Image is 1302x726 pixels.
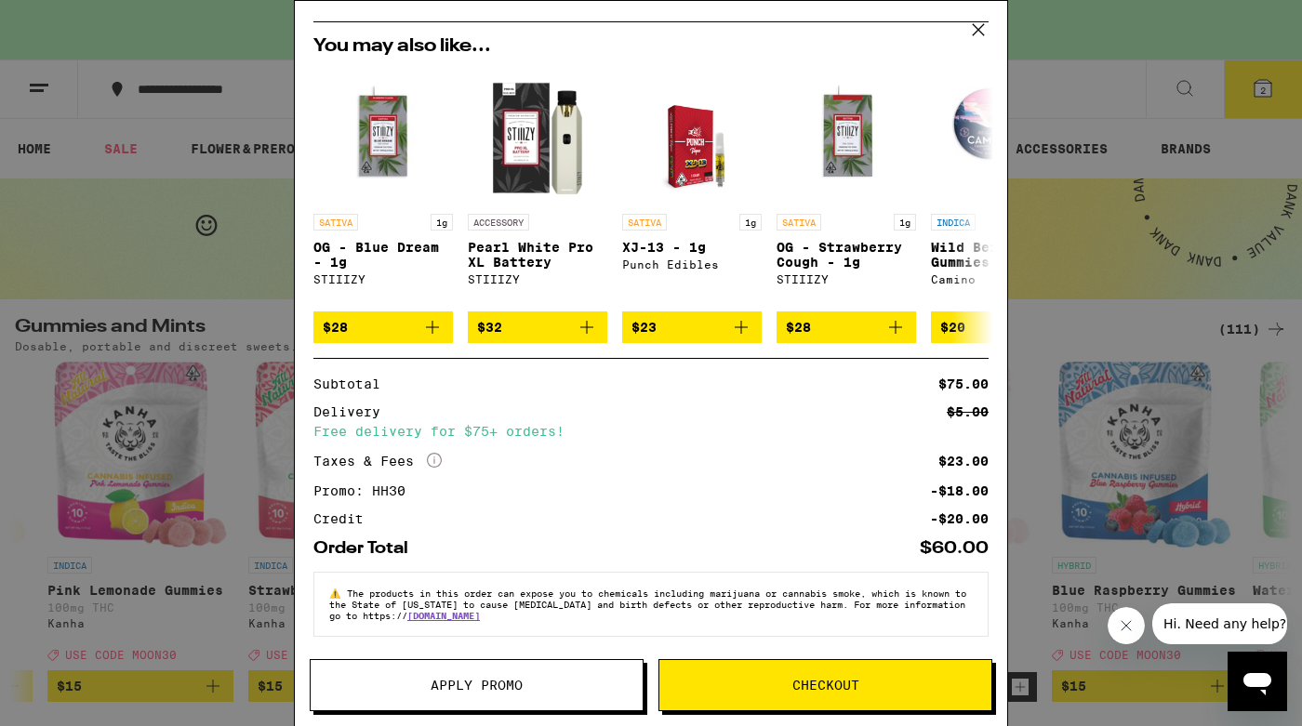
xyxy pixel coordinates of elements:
[938,377,989,390] div: $75.00
[313,311,453,343] button: Add to bag
[313,540,421,557] div: Order Total
[622,311,762,343] button: Add to bag
[468,65,607,311] a: Open page for Pearl White Pro XL Battery from STIIIZY
[931,65,1070,205] img: Camino - Wild Berry Chill Gummies
[786,320,811,335] span: $28
[1228,652,1287,711] iframe: Button to launch messaging window
[658,659,992,711] button: Checkout
[313,512,377,525] div: Credit
[777,65,916,205] img: STIIIZY - OG - Strawberry Cough - 1g
[930,512,989,525] div: -$20.00
[938,455,989,468] div: $23.00
[313,65,453,311] a: Open page for OG - Blue Dream - 1g from STIIIZY
[313,240,453,270] p: OG - Blue Dream - 1g
[329,587,347,599] span: ⚠️
[313,453,442,469] div: Taxes & Fees
[468,273,607,285] div: STIIIZY
[631,320,657,335] span: $23
[777,240,916,270] p: OG - Strawberry Cough - 1g
[313,273,453,285] div: STIIIZY
[931,273,1070,285] div: Camino
[777,273,916,285] div: STIIIZY
[313,65,453,205] img: STIIIZY - OG - Blue Dream - 1g
[468,240,607,270] p: Pearl White Pro XL Battery
[431,214,453,231] p: 1g
[313,377,393,390] div: Subtotal
[777,311,916,343] button: Add to bag
[431,679,523,692] span: Apply Promo
[323,320,348,335] span: $28
[622,214,667,231] p: SATIVA
[931,214,976,231] p: INDICA
[1108,607,1145,644] iframe: Close message
[329,587,966,621] span: The products in this order can expose you to chemicals including marijuana or cannabis smoke, whi...
[792,679,859,692] span: Checkout
[313,37,989,56] h2: You may also like...
[894,214,916,231] p: 1g
[739,214,762,231] p: 1g
[931,240,1070,270] p: Wild Berry Chill Gummies
[468,311,607,343] button: Add to bag
[407,610,480,621] a: [DOMAIN_NAME]
[468,214,529,231] p: ACCESSORY
[920,540,989,557] div: $60.00
[777,214,821,231] p: SATIVA
[777,65,916,311] a: Open page for OG - Strawberry Cough - 1g from STIIIZY
[313,425,989,438] div: Free delivery for $75+ orders!
[940,320,965,335] span: $20
[468,65,607,205] img: STIIIZY - Pearl White Pro XL Battery
[638,65,746,205] img: Punch Edibles - XJ-13 - 1g
[622,65,762,311] a: Open page for XJ-13 - 1g from Punch Edibles
[622,240,762,255] p: XJ-13 - 1g
[931,65,1070,311] a: Open page for Wild Berry Chill Gummies from Camino
[477,320,502,335] span: $32
[310,659,644,711] button: Apply Promo
[313,405,393,418] div: Delivery
[1152,603,1287,644] iframe: Message from company
[931,311,1070,343] button: Add to bag
[947,405,989,418] div: $5.00
[622,258,762,271] div: Punch Edibles
[930,484,989,497] div: -$18.00
[313,484,418,497] div: Promo: HH30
